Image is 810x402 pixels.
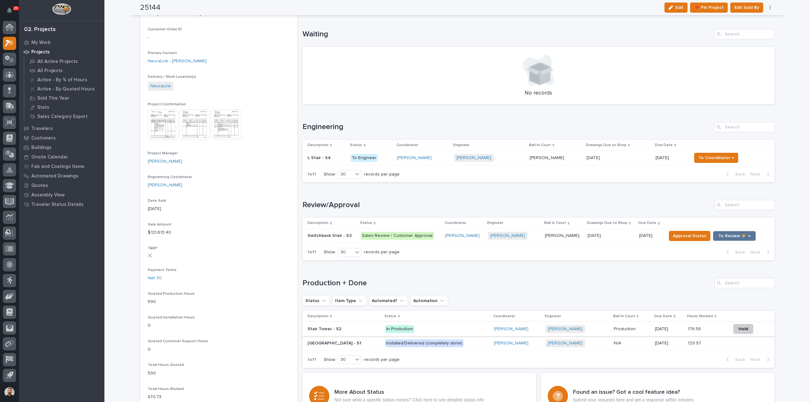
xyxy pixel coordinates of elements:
input: Search [714,200,775,210]
span: T&M? [148,246,158,250]
button: 📌 Pin Project [690,3,728,13]
span: Project Manager [148,152,178,155]
p: Production [614,325,637,332]
button: users-avatar [3,386,16,399]
p: Active - By Quoted Hours [37,86,95,92]
p: Engineer [545,313,561,320]
button: Hold [733,324,753,334]
span: Engineering Coordinator [148,175,192,179]
p: All Projects [37,68,63,74]
p: [PERSON_NAME] [530,154,565,161]
span: Next [750,171,764,177]
p: [DATE] [655,341,682,346]
h1: Waiting [302,30,712,39]
a: [PERSON_NAME] [548,341,583,346]
a: Sales Category Export [24,112,104,121]
p: Buildings [31,145,52,151]
button: Back [721,171,748,177]
p: records per page [364,357,400,362]
p: Status [360,220,372,226]
button: Approval Status [669,231,710,241]
div: Sales Review / Customer Approval [361,232,434,240]
p: records per page [364,172,400,177]
a: [PERSON_NAME] [494,341,528,346]
p: My Work [31,40,51,46]
span: Customer Order ID [148,28,182,31]
span: Approval Status [673,232,706,240]
p: Ball In Court [529,142,551,149]
p: Fab and Coatings Items [31,164,84,170]
tr: Stair Tower - S2Stair Tower - S2 In Production[PERSON_NAME] [PERSON_NAME] ProductionProduction [D... [302,322,775,336]
p: [DATE] [588,232,602,238]
div: Search [714,278,775,288]
a: All Active Projects [24,57,104,66]
p: [DATE] [656,155,687,161]
p: Status [350,142,362,149]
span: Project Confirmation [148,102,186,106]
button: Automated? [369,296,408,306]
div: 30 [338,249,353,256]
a: Net 30 [148,275,162,281]
div: In Production [385,325,414,333]
p: Due Date [654,313,672,320]
a: [PERSON_NAME] [457,155,491,161]
img: Workspace Logo [52,3,71,15]
p: [DATE] [148,206,290,212]
p: 1 of 1 [302,167,321,182]
p: Projects [31,49,50,55]
a: Assembly View [19,190,104,200]
span: Hold [738,325,748,333]
p: Travelers [31,126,53,132]
a: Active - By % of Hours [24,75,104,84]
a: Projects [19,47,104,57]
span: Edit Sold By [734,4,759,11]
a: Active - By Quoted Hours [24,84,104,93]
span: Back [732,250,745,255]
a: Automated Drawings [19,171,104,181]
a: Customers [19,133,104,143]
p: Due Date [655,142,673,149]
p: Drawings Due to Shop [586,142,626,149]
h3: Found an issue? Got a cool feature idea? [573,389,695,396]
span: Quoted Installation Hours [148,316,195,319]
h2: 25144 [140,3,160,12]
p: Automated Drawings [31,173,78,179]
p: Drawings Due to Shop [587,220,627,226]
a: [PERSON_NAME] [148,182,182,189]
button: Automation [410,296,448,306]
p: [DATE] [587,154,601,161]
a: Sold This Year [24,94,104,102]
a: [PERSON_NAME] [397,155,432,161]
p: Show [324,357,335,362]
button: Notifications [3,4,16,17]
a: [PERSON_NAME] [148,158,182,165]
a: Fab and Coatings Items [19,162,104,171]
p: Ball In Court [544,220,566,226]
button: Status [302,296,330,306]
a: Quotes [19,181,104,190]
p: 1 of 1 [302,244,321,260]
p: L Stair - S4 [308,154,332,161]
span: Date Sold [148,199,166,203]
h1: Review/Approval [302,201,712,210]
p: Show [324,172,335,177]
div: Installed/Delivered (completely done) [385,339,464,347]
div: To Engineer [351,154,378,162]
p: - [148,34,290,41]
a: [PERSON_NAME] [494,326,528,332]
p: 590 [148,370,290,377]
button: Back [721,250,748,255]
p: Coordinator [445,220,466,226]
span: Back [732,357,745,362]
div: Search [714,29,775,39]
p: All Active Projects [37,59,78,65]
p: Show [324,250,335,255]
a: NeuraLink [150,83,171,90]
p: Stats [37,105,49,110]
span: Primary Contact [148,51,177,55]
a: [PERSON_NAME] [548,326,583,332]
p: Description [308,142,328,149]
p: Switchback Stair - S3 [308,232,353,238]
p: Customers [31,135,56,141]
